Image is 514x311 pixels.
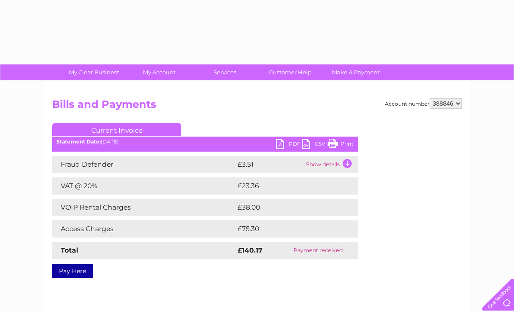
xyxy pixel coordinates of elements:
td: Payment received [279,242,358,259]
td: Fraud Defender [52,156,235,173]
b: Statement Date: [56,138,101,145]
td: VAT @ 20% [52,177,235,195]
h2: Bills and Payments [52,98,462,115]
a: Customer Help [255,64,326,80]
td: Access Charges [52,220,235,238]
strong: £140.17 [238,246,263,254]
strong: Total [61,246,78,254]
td: £38.00 [235,199,341,216]
a: Make A Payment [320,64,391,80]
a: Services [189,64,260,80]
a: Pay Here [52,264,93,278]
td: £3.51 [235,156,304,173]
a: My Clear Business [59,64,130,80]
td: £23.36 [235,177,340,195]
a: PDF [276,139,302,151]
td: Show details [304,156,358,173]
a: CSV [302,139,328,151]
a: Current Invoice [52,123,181,136]
a: My Account [124,64,195,80]
a: Print [328,139,353,151]
div: [DATE] [52,139,358,145]
div: Account number [385,98,462,109]
td: £75.30 [235,220,340,238]
td: VOIP Rental Charges [52,199,235,216]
